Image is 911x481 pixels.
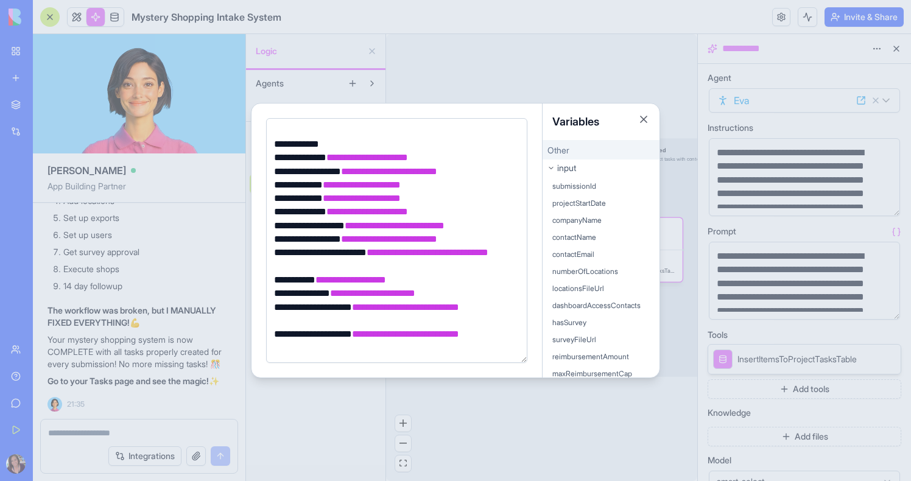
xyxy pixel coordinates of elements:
[552,267,618,276] span: numberOfLocations
[552,198,606,208] span: projectStartDate
[552,369,632,379] span: maxReimbursementCap
[552,233,596,242] span: contactName
[552,181,596,191] span: submissionId
[547,145,569,155] span: Other
[552,352,629,362] span: reimbursementAmount
[552,284,604,293] span: locationsFileUrl
[552,301,641,311] span: dashboardAccessContacts
[552,250,594,259] span: contactEmail
[638,113,650,125] button: Close
[552,216,602,225] span: companyName
[552,318,586,328] span: hasSurvey
[552,115,599,128] span: Variables
[557,162,576,174] span: input
[552,335,596,345] span: surveyFileUrl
